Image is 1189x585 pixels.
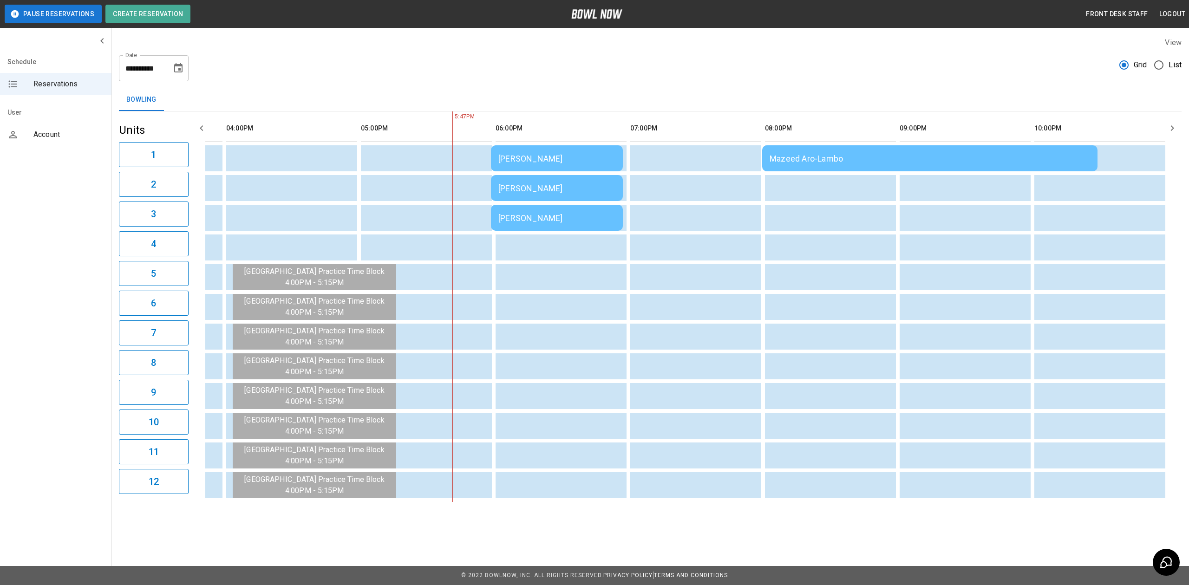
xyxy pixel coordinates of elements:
[119,123,189,137] h5: Units
[149,474,159,489] h6: 12
[151,177,156,192] h6: 2
[119,89,164,111] button: Bowling
[151,385,156,400] h6: 9
[149,444,159,459] h6: 11
[119,89,1182,111] div: inventory tabs
[770,154,1090,163] div: Mazeed Aro-Lambo
[151,147,156,162] h6: 1
[105,5,190,23] button: Create Reservation
[461,572,603,578] span: © 2022 BowlNow, Inc. All Rights Reserved.
[119,261,189,286] button: 5
[151,266,156,281] h6: 5
[119,142,189,167] button: 1
[452,112,455,122] span: 5:47PM
[33,78,104,90] span: Reservations
[571,9,622,19] img: logo
[630,115,761,142] th: 07:00PM
[119,320,189,345] button: 7
[603,572,653,578] a: Privacy Policy
[1169,59,1182,71] span: List
[1034,115,1165,142] th: 10:00PM
[119,380,189,405] button: 9
[765,115,896,142] th: 08:00PM
[119,231,189,256] button: 4
[119,172,189,197] button: 2
[119,409,189,435] button: 10
[119,350,189,375] button: 8
[33,129,104,140] span: Account
[5,5,102,23] button: Pause Reservations
[498,154,615,163] div: [PERSON_NAME]
[1134,59,1147,71] span: Grid
[1082,6,1151,23] button: Front Desk Staff
[1165,38,1182,47] label: View
[119,201,189,227] button: 3
[151,355,156,370] h6: 8
[1156,6,1189,23] button: Logout
[119,291,189,316] button: 6
[498,183,615,193] div: [PERSON_NAME]
[151,236,156,251] h6: 4
[151,325,156,340] h6: 7
[149,415,159,429] h6: 10
[900,115,1031,142] th: 09:00PM
[169,59,188,78] button: Choose date, selected date is Aug 12, 2025
[151,207,156,221] h6: 3
[119,469,189,494] button: 12
[119,439,189,464] button: 11
[151,296,156,311] h6: 6
[654,572,728,578] a: Terms and Conditions
[498,213,615,223] div: [PERSON_NAME]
